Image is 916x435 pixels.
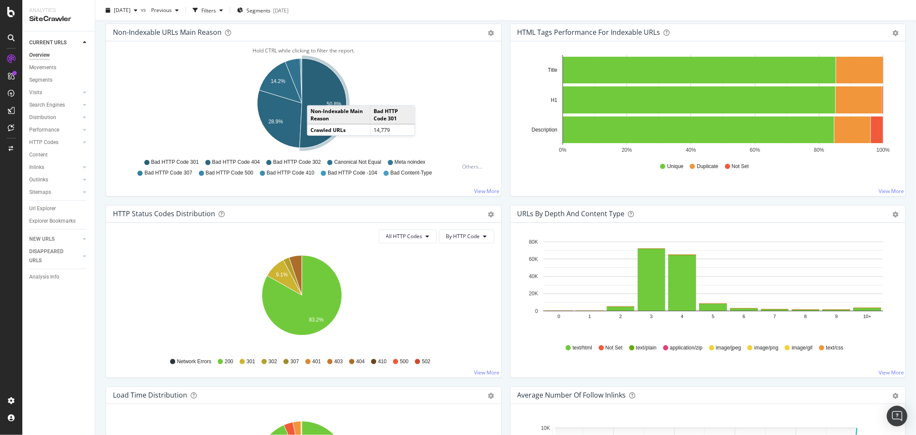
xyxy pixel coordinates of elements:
[201,6,216,14] div: Filters
[113,209,215,218] div: HTTP Status Codes Distribution
[334,159,381,166] span: Canonical Not Equal
[863,314,871,319] text: 10+
[535,308,538,314] text: 0
[356,358,365,365] span: 404
[517,28,660,37] div: HTML Tags Performance for Indexable URLs
[887,406,907,426] div: Open Intercom Messenger
[517,209,625,218] div: URLs by Depth and Content Type
[529,291,538,297] text: 20K
[268,358,277,365] span: 302
[395,159,426,166] span: Meta noindex
[551,97,557,103] text: H1
[29,63,89,72] a: Movements
[29,273,59,282] div: Analysis Info
[246,358,255,365] span: 301
[29,101,65,110] div: Search Engines
[670,344,703,352] span: application/zip
[328,169,377,177] span: Bad HTTP Code -104
[370,106,414,124] td: Bad HTTP Code 301
[422,358,430,365] span: 502
[379,230,437,243] button: All HTTP Codes
[29,126,80,135] a: Performance
[685,147,696,153] text: 40%
[29,38,67,47] div: CURRENT URLS
[572,344,592,352] span: text/html
[636,344,657,352] span: text/plain
[29,188,80,197] a: Sitemaps
[650,314,652,319] text: 3
[892,393,898,399] div: gear
[400,358,408,365] span: 500
[826,344,843,352] span: text/css
[29,7,88,14] div: Analytics
[557,314,560,319] text: 0
[743,314,745,319] text: 6
[773,314,776,319] text: 7
[29,175,80,184] a: Outlinks
[517,391,626,399] div: Average Number of Follow Inlinks
[29,163,80,172] a: Inlinks
[29,14,88,24] div: SiteCrawler
[273,6,289,14] div: [DATE]
[29,150,48,159] div: Content
[488,393,494,399] div: gear
[29,175,48,184] div: Outlinks
[475,187,500,195] a: View More
[206,169,253,177] span: Bad HTTP Code 500
[390,169,432,177] span: Bad Content-Type
[29,51,50,60] div: Overview
[273,159,321,166] span: Bad HTTP Code 302
[29,204,89,213] a: Url Explorer
[29,101,80,110] a: Search Engines
[559,147,566,153] text: 0%
[529,273,538,279] text: 40K
[814,147,824,153] text: 80%
[114,6,131,14] span: 2025 Sep. 29th
[446,233,480,240] span: By HTTP Code
[246,6,271,14] span: Segments
[29,138,80,147] a: HTTP Codes
[386,233,423,240] span: All HTTP Codes
[271,78,286,84] text: 14.2%
[102,3,141,17] button: [DATE]
[307,106,371,124] td: Non-Indexable Main Reason
[370,124,414,135] td: 14,779
[212,159,260,166] span: Bad HTTP Code 404
[548,67,557,73] text: Title
[290,358,299,365] span: 307
[113,250,490,350] svg: A chart.
[488,30,494,36] div: gear
[29,113,56,122] div: Distribution
[29,113,80,122] a: Distribution
[309,317,324,323] text: 83.2%
[588,314,591,319] text: 1
[151,159,199,166] span: Bad HTTP Code 301
[517,236,895,336] svg: A chart.
[606,344,623,352] span: Not Set
[29,150,89,159] a: Content
[29,126,59,135] div: Performance
[732,163,749,170] span: Not Set
[835,314,837,319] text: 9
[141,6,148,13] span: vs
[517,55,895,155] div: A chart.
[892,30,898,36] div: gear
[177,358,211,365] span: Network Errors
[145,169,192,177] span: Bad HTTP Code 307
[667,163,684,170] span: Unique
[148,6,172,14] span: Previous
[439,230,494,243] button: By HTTP Code
[29,88,80,97] a: Visits
[113,28,222,37] div: Non-Indexable URLs Main Reason
[712,314,714,319] text: 5
[113,55,490,155] svg: A chart.
[750,147,760,153] text: 60%
[29,235,80,244] a: NEW URLS
[879,369,904,376] a: View More
[29,247,73,265] div: DISAPPEARED URLS
[29,76,89,85] a: Segments
[804,314,806,319] text: 8
[29,235,55,244] div: NEW URLS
